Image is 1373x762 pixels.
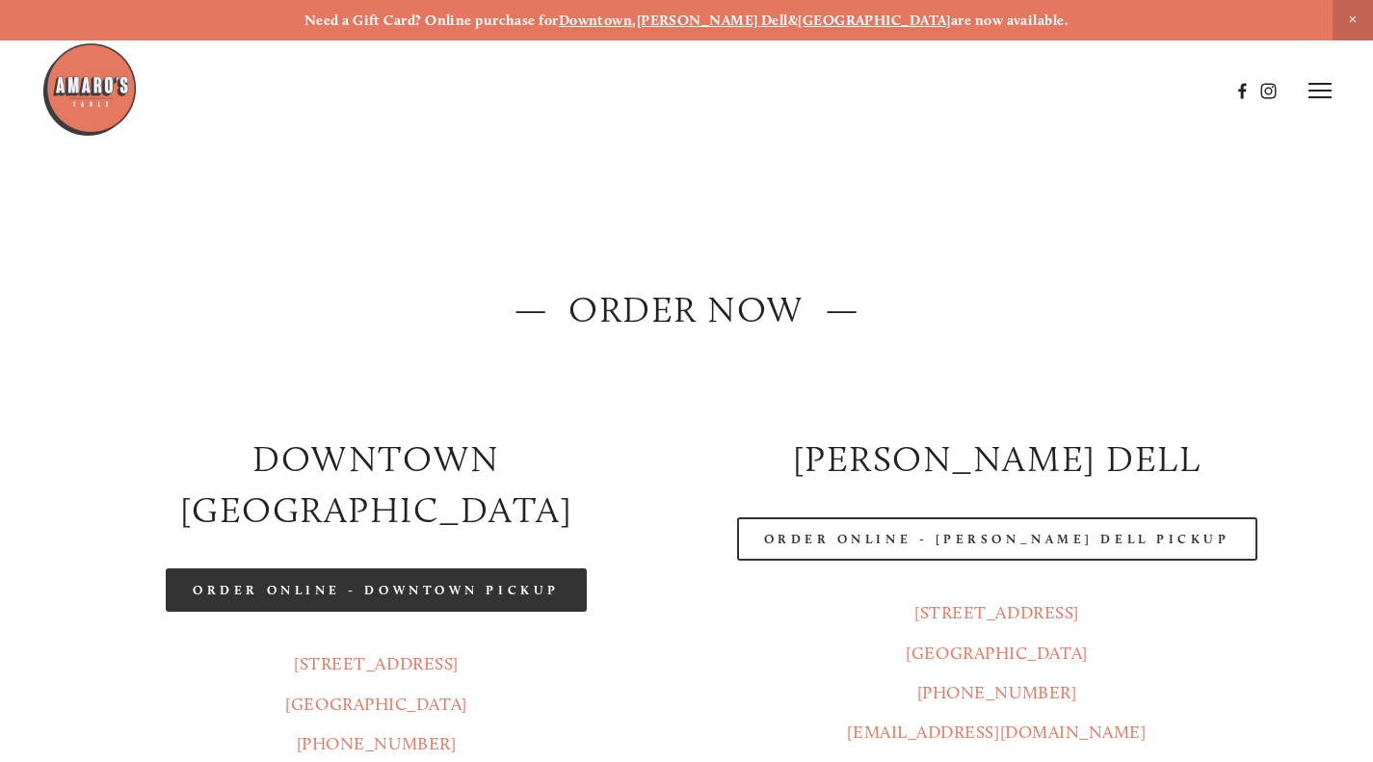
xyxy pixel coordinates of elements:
a: [GEOGRAPHIC_DATA] [798,12,951,29]
a: Order Online - Downtown pickup [166,568,587,612]
a: [PHONE_NUMBER] [297,733,457,754]
strong: are now available. [951,12,1069,29]
a: Downtown [559,12,633,29]
h2: — ORDER NOW — [83,284,1291,335]
a: [GEOGRAPHIC_DATA] [285,694,466,715]
h2: [PERSON_NAME] DELL [703,434,1291,485]
strong: Need a Gift Card? Online purchase for [304,12,559,29]
a: [STREET_ADDRESS] [294,653,459,674]
img: Amaro's Table [41,41,138,138]
a: [PHONE_NUMBER] [917,682,1077,703]
strong: , [632,12,636,29]
a: [PERSON_NAME] Dell [637,12,788,29]
h2: Downtown [GEOGRAPHIC_DATA] [83,434,671,536]
strong: & [788,12,798,29]
a: Order Online - [PERSON_NAME] Dell Pickup [737,517,1257,561]
a: [STREET_ADDRESS] [914,602,1079,623]
a: [GEOGRAPHIC_DATA] [906,643,1087,664]
a: [EMAIL_ADDRESS][DOMAIN_NAME] [847,722,1146,743]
